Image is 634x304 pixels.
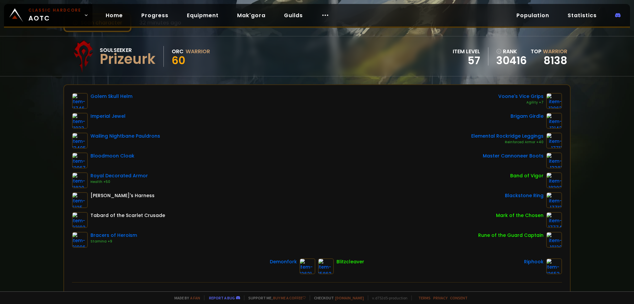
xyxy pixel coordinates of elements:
[496,47,527,56] div: rank
[546,258,562,274] img: item-12653
[270,258,297,265] div: Demonfork
[100,9,128,22] a: Home
[421,290,432,299] div: 724
[511,113,544,120] div: Brigam Girdle
[170,295,200,300] span: Made by
[72,232,88,248] img: item-21996
[90,212,165,219] div: Tabard of the Scarlet Crusade
[209,295,235,300] a: Report a bug
[182,9,224,22] a: Equipment
[496,212,544,219] div: Mark of the Chosen
[310,295,364,300] span: Checkout
[72,133,88,149] img: item-13405
[273,295,306,300] a: Buy me a coffee
[498,100,544,105] div: Agility +7
[546,133,562,149] img: item-17711
[90,113,125,120] div: Imperial Jewel
[202,290,225,299] div: Stamina
[72,192,88,208] img: item-6125
[336,258,364,265] div: Blitzcleaver
[244,295,306,300] span: Support me,
[72,93,88,109] img: item-11746
[318,258,334,274] img: item-15862
[186,47,210,56] div: Warrior
[80,290,97,299] div: Health
[325,290,361,299] div: Attack Power
[28,7,81,23] span: AOTC
[4,4,92,26] a: Classic HardcoreAOTC
[136,9,174,22] a: Progress
[453,47,480,56] div: item level
[172,47,184,56] div: Orc
[544,53,567,68] a: 8138
[543,48,567,55] span: Warrior
[511,9,554,22] a: Population
[301,290,309,299] div: 291
[510,172,544,179] div: Band of Vigor
[173,290,187,299] div: 4469
[496,56,527,65] a: 30416
[453,56,480,65] div: 57
[546,152,562,168] img: item-13381
[190,295,200,300] a: a fan
[483,152,544,159] div: Master Cannoneer Boots
[90,172,148,179] div: Royal Decorated Armor
[433,295,447,300] a: Privacy
[90,93,132,100] div: Golem Skull Helm
[524,258,544,265] div: Riphook
[498,93,544,100] div: Voone's Vice Grips
[541,290,554,299] div: 3408
[546,113,562,129] img: item-13142
[279,9,308,22] a: Guilds
[471,140,544,145] div: Reinforced Armor +40
[90,179,148,185] div: Health +50
[368,295,407,300] span: v. d752d5 - production
[28,7,81,13] small: Classic Hardcore
[90,232,137,239] div: Bracers of Heroism
[546,232,562,248] img: item-19120
[72,212,88,228] img: item-23192
[418,295,431,300] a: Terms
[72,113,88,129] img: item-11933
[172,53,185,68] span: 60
[72,172,88,188] img: item-11820
[90,239,137,244] div: Stamina +9
[90,152,134,159] div: Bloodmoon Cloak
[72,152,88,168] img: item-12967
[450,295,468,300] a: Consent
[505,192,544,199] div: Blackstone Ring
[299,258,315,274] img: item-12621
[471,133,544,140] div: Elemental Rockridge Leggings
[546,172,562,188] img: item-18302
[546,93,562,109] img: item-13963
[562,9,602,22] a: Statistics
[546,212,562,228] img: item-17774
[232,9,271,22] a: Mak'gora
[90,192,155,199] div: [PERSON_NAME]'s Harness
[447,290,464,299] div: Armor
[335,295,364,300] a: [DOMAIN_NAME]
[531,47,567,56] div: Top
[90,133,160,140] div: Wailing Nightbane Pauldrons
[546,192,562,208] img: item-17713
[100,54,156,64] div: Prizeurk
[478,232,544,239] div: Rune of the Guard Captain
[100,46,156,54] div: Soulseeker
